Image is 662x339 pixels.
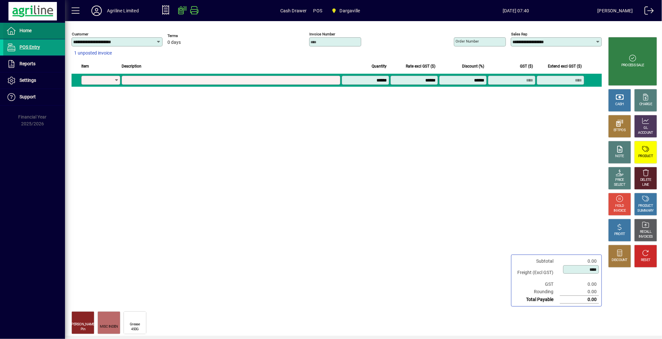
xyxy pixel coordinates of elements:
div: INVOICES [639,234,653,239]
span: Cash Drawer [280,6,307,16]
div: PROFIT [614,232,625,237]
div: DELETE [640,178,651,182]
td: Rounding [514,288,560,296]
div: RECALL [640,230,652,234]
div: SUMMARY [638,208,654,213]
span: Quantity [372,63,387,70]
div: 450G [131,327,139,332]
a: Logout [640,1,654,22]
div: RESET [641,258,651,263]
span: 0 days [167,40,181,45]
span: GST ($) [520,63,533,70]
td: Freight (Excl GST) [514,265,560,281]
td: 0.00 [560,257,599,265]
span: [DATE] 07:40 [434,6,598,16]
span: Rate excl GST ($) [406,63,435,70]
mat-label: Customer [72,32,88,36]
td: GST [514,281,560,288]
div: [PERSON_NAME] [598,6,633,16]
mat-label: Order number [456,39,479,44]
span: Support [20,94,36,99]
span: Settings [20,78,36,83]
span: 1 unposted invoice [74,50,112,56]
span: Discount (%) [462,63,484,70]
div: [PERSON_NAME] [71,322,95,327]
div: ACCOUNT [638,131,653,135]
td: Subtotal [514,257,560,265]
div: EFTPOS [614,128,626,133]
span: POS [313,6,323,16]
mat-label: Invoice number [310,32,336,36]
span: Home [20,28,32,33]
div: PROCESS SALE [621,63,644,68]
span: Extend excl GST ($) [548,63,582,70]
div: Grease [130,322,140,327]
span: Dargaville [340,6,360,16]
div: LINE [642,182,649,187]
a: Home [3,23,65,39]
div: Pin [81,327,85,332]
td: Total Payable [514,296,560,304]
button: Profile [86,5,107,17]
div: INVOICE [614,208,626,213]
span: Item [81,63,89,70]
div: GL [644,126,648,131]
td: 0.00 [560,296,599,304]
span: Description [122,63,141,70]
div: SELECT [614,182,626,187]
div: Agriline Limited [107,6,139,16]
div: CASH [616,102,624,107]
mat-label: Sales rep [511,32,527,36]
div: PRODUCT [638,204,653,208]
td: 0.00 [560,281,599,288]
a: Support [3,89,65,105]
a: Reports [3,56,65,72]
button: 1 unposted invoice [72,47,114,59]
div: PRODUCT [638,154,653,159]
span: Reports [20,61,35,66]
div: DISCOUNT [612,258,628,263]
div: NOTE [616,154,624,159]
span: Terms [167,34,206,38]
span: Dargaville [329,5,363,17]
div: PRICE [616,178,624,182]
td: 0.00 [560,288,599,296]
span: POS Entry [20,44,40,50]
div: HOLD [616,204,624,208]
div: MISC INDEN [100,324,118,329]
div: CHARGE [640,102,652,107]
a: Settings [3,72,65,89]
